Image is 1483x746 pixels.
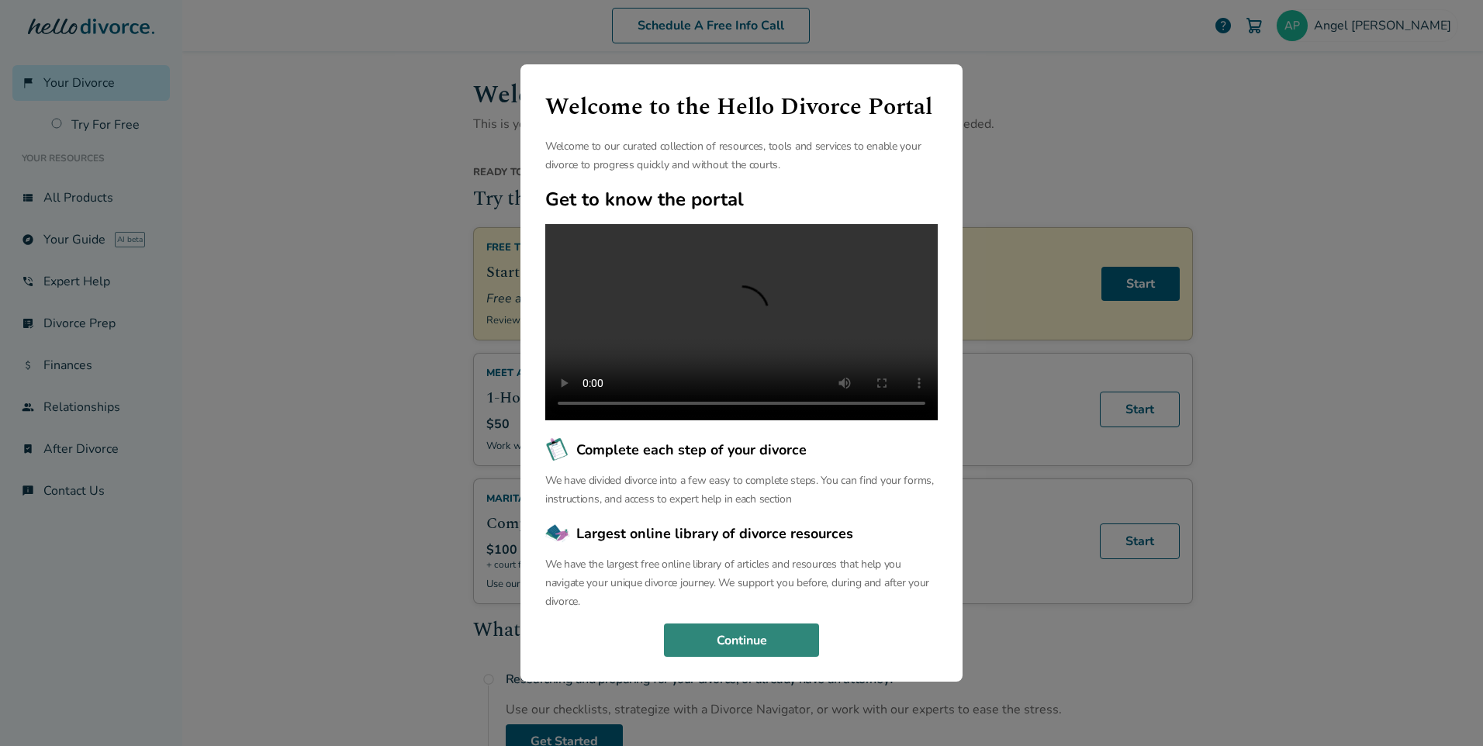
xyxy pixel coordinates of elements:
[576,440,807,460] span: Complete each step of your divorce
[545,137,938,174] p: Welcome to our curated collection of resources, tools and services to enable your divorce to prog...
[545,437,570,462] img: Complete each step of your divorce
[545,521,570,546] img: Largest online library of divorce resources
[1405,672,1483,746] iframe: Chat Widget
[545,187,938,212] h2: Get to know the portal
[545,89,938,125] h1: Welcome to the Hello Divorce Portal
[664,623,819,658] button: Continue
[545,555,938,611] p: We have the largest free online library of articles and resources that help you navigate your uni...
[545,471,938,509] p: We have divided divorce into a few easy to complete steps. You can find your forms, instructions,...
[576,523,853,544] span: Largest online library of divorce resources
